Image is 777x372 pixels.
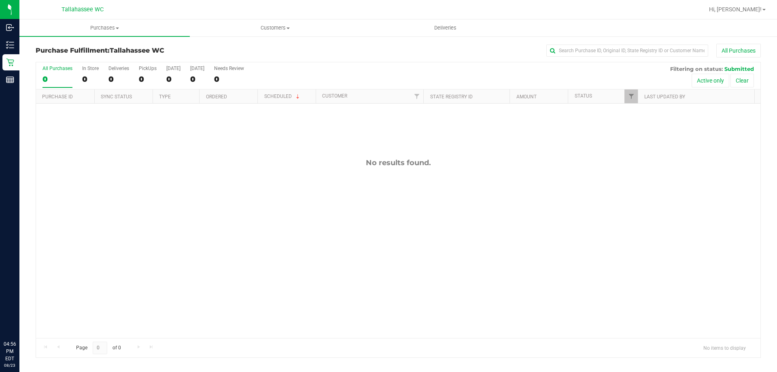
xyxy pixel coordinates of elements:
[108,74,129,84] div: 0
[62,6,104,13] span: Tallahassee WC
[644,94,685,100] a: Last Updated By
[166,74,180,84] div: 0
[6,58,14,66] inline-svg: Retail
[24,306,34,316] iframe: Resource center unread badge
[108,66,129,71] div: Deliveries
[190,66,204,71] div: [DATE]
[139,66,157,71] div: PickUps
[214,74,244,84] div: 0
[724,66,754,72] span: Submitted
[42,66,72,71] div: All Purchases
[697,342,752,354] span: No items to display
[516,94,537,100] a: Amount
[8,307,32,332] iframe: Resource center
[4,340,16,362] p: 04:56 PM EDT
[546,45,708,57] input: Search Purchase ID, Original ID, State Registry ID or Customer Name...
[6,23,14,32] inline-svg: Inbound
[42,74,72,84] div: 0
[69,342,127,354] span: Page of 0
[36,47,277,54] h3: Purchase Fulfillment:
[360,19,531,36] a: Deliveries
[716,44,761,57] button: All Purchases
[6,76,14,84] inline-svg: Reports
[214,66,244,71] div: Needs Review
[82,74,99,84] div: 0
[709,6,762,13] span: Hi, [PERSON_NAME]!
[206,94,227,100] a: Ordered
[190,24,360,32] span: Customers
[624,89,638,103] a: Filter
[692,74,729,87] button: Active only
[110,47,164,54] span: Tallahassee WC
[264,94,301,99] a: Scheduled
[139,74,157,84] div: 0
[19,24,190,32] span: Purchases
[430,94,473,100] a: State Registry ID
[159,94,171,100] a: Type
[730,74,754,87] button: Clear
[410,89,423,103] a: Filter
[166,66,180,71] div: [DATE]
[19,19,190,36] a: Purchases
[36,158,760,167] div: No results found.
[4,362,16,368] p: 08/23
[190,19,360,36] a: Customers
[575,93,592,99] a: Status
[6,41,14,49] inline-svg: Inventory
[190,74,204,84] div: 0
[322,93,347,99] a: Customer
[670,66,723,72] span: Filtering on status:
[101,94,132,100] a: Sync Status
[423,24,467,32] span: Deliveries
[42,94,73,100] a: Purchase ID
[82,66,99,71] div: In Store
